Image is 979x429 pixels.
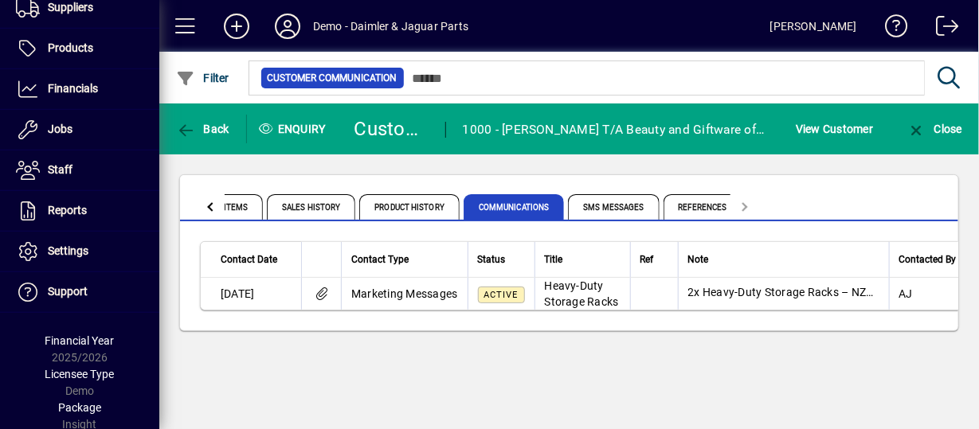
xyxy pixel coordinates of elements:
[48,163,72,176] span: Staff
[45,368,115,380] span: Licensee Type
[48,204,87,216] span: Reports
[359,194,460,220] span: Product History
[8,69,159,109] a: Financials
[313,14,468,39] div: Demo - Daimler & Jaguar Parts
[545,279,619,308] span: Heavy-Duty Storage Racks
[8,150,159,190] a: Staff
[45,334,115,347] span: Financial Year
[478,251,506,268] span: Status
[221,251,277,268] span: Contact Date
[172,115,233,143] button: Back
[640,251,654,268] span: Ref
[209,194,264,220] span: Items
[8,272,159,312] a: Support
[48,41,93,54] span: Products
[890,115,979,143] app-page-header-button: Close enquiry
[873,3,908,55] a: Knowledge Base
[176,123,229,135] span: Back
[48,123,72,135] span: Jobs
[354,116,430,142] div: Customer
[924,3,959,55] a: Logout
[899,287,914,300] span: AJ
[688,251,879,268] div: Note
[48,82,98,95] span: Financials
[201,278,301,310] td: [DATE]
[545,251,563,268] span: Title
[48,285,88,298] span: Support
[568,194,659,220] span: SMS Messages
[341,278,468,310] td: Marketing Messages
[262,12,313,41] button: Profile
[664,194,742,220] span: References
[640,251,668,268] div: Ref
[176,72,229,84] span: Filter
[8,191,159,231] a: Reports
[464,194,564,220] span: Communications
[688,251,709,268] span: Note
[247,116,343,142] div: Enquiry
[462,117,767,142] div: 1000 - [PERSON_NAME] T/A Beauty and Giftware of Remuera
[8,29,159,68] a: Products
[792,115,877,143] button: View Customer
[484,290,519,300] span: Active
[8,110,159,150] a: Jobs
[48,1,93,14] span: Suppliers
[351,251,409,268] span: Contact Type
[545,251,621,268] div: Title
[903,115,966,143] button: Close
[211,12,262,41] button: Add
[221,251,292,268] div: Contact Date
[907,123,962,135] span: Close
[159,115,247,143] app-page-header-button: Back
[48,244,88,257] span: Settings
[796,116,873,142] span: View Customer
[8,232,159,271] a: Settings
[268,70,397,86] span: Customer Communication
[899,251,957,268] span: Contacted By
[267,194,355,220] span: Sales History
[899,251,971,268] div: Contacted By
[770,14,857,39] div: [PERSON_NAME]
[58,401,101,414] span: Package
[172,64,233,92] button: Filter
